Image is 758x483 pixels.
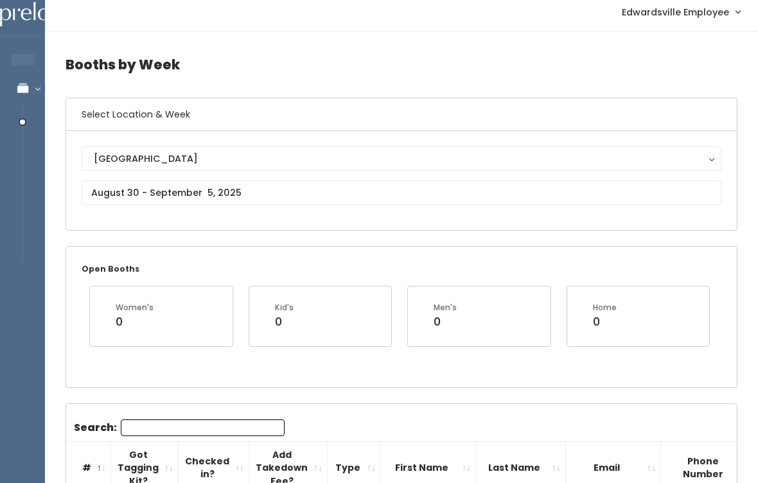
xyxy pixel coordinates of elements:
[593,302,617,313] div: Home
[74,419,285,436] label: Search:
[622,5,729,19] span: Edwardsville Employee
[66,98,737,131] h6: Select Location & Week
[82,180,721,205] input: August 30 - September 5, 2025
[66,47,737,82] h4: Booths by Week
[82,263,139,274] small: Open Booths
[94,152,709,166] div: [GEOGRAPHIC_DATA]
[116,313,154,330] div: 0
[275,302,294,313] div: Kid's
[82,146,721,171] button: [GEOGRAPHIC_DATA]
[116,302,154,313] div: Women's
[275,313,294,330] div: 0
[434,302,457,313] div: Men's
[121,419,285,436] input: Search:
[593,313,617,330] div: 0
[434,313,457,330] div: 0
